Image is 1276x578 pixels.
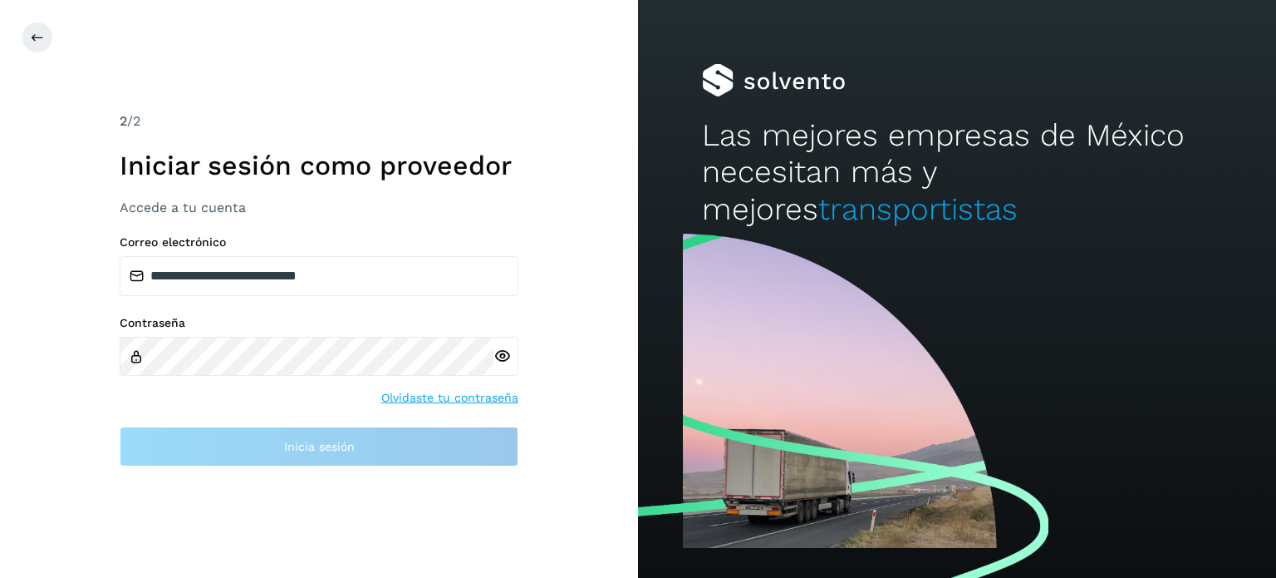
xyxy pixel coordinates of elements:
button: Inicia sesión [120,427,518,467]
span: 2 [120,113,127,129]
div: /2 [120,111,518,131]
a: Olvidaste tu contraseña [381,389,518,407]
h3: Accede a tu cuenta [120,200,518,215]
h2: Las mejores empresas de México necesitan más y mejores [702,117,1212,228]
h1: Iniciar sesión como proveedor [120,150,518,181]
span: Inicia sesión [284,441,355,452]
label: Contraseña [120,316,518,330]
label: Correo electrónico [120,235,518,249]
span: transportistas [818,191,1018,227]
